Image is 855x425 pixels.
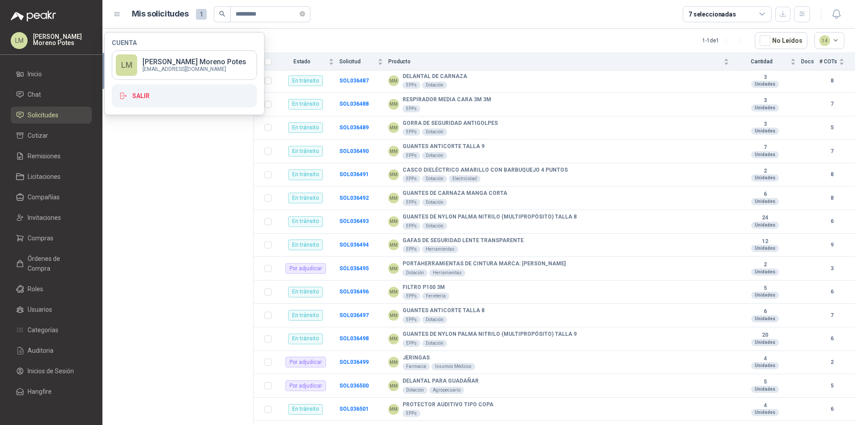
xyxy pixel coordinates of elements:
[751,222,779,229] div: Unidades
[403,214,577,221] b: GUANTES DE NYLON PALMA NITRILO (MULTIPROPÓSITO) TALLA 8
[751,128,779,135] div: Unidades
[422,223,447,230] div: Dotación
[751,315,779,322] div: Unidades
[819,53,855,70] th: # COTs
[277,58,327,65] span: Estado
[388,239,399,250] div: MM
[801,53,819,70] th: Docs
[288,404,323,415] div: En tránsito
[339,195,369,201] a: SOL036492
[288,334,323,344] div: En tránsito
[288,287,323,297] div: En tránsito
[388,404,399,415] div: MM
[28,325,58,335] span: Categorías
[11,281,92,297] a: Roles
[429,387,464,394] div: Agropecuario
[403,269,427,276] div: Dotación
[339,124,369,131] a: SOL036489
[300,10,305,18] span: close-circle
[277,53,339,70] th: Estado
[339,101,369,107] a: SOL036488
[734,191,796,198] b: 6
[734,402,796,409] b: 4
[403,307,484,314] b: GUANTES ANTICORTE TALLA 8
[751,81,779,88] div: Unidades
[734,238,796,245] b: 12
[112,84,257,107] button: Salir
[403,167,568,174] b: CASCO DIELÉCTRICO AMARILLO CON BARBUQUEJO 4 PUNTOS
[422,152,447,159] div: Dotación
[288,239,323,250] div: En tránsito
[751,198,779,205] div: Unidades
[403,355,430,362] b: JERINGAS
[11,107,92,124] a: Solicitudes
[403,73,467,80] b: DELANTAL DE CARNAZA
[734,355,796,363] b: 4
[819,77,844,85] b: 8
[819,217,844,226] b: 6
[751,339,779,346] div: Unidades
[28,366,74,376] span: Inicios de Sesión
[339,218,369,224] b: SOL036493
[819,382,844,390] b: 5
[403,260,566,268] b: PORTAHERRAMIENTAS DE CINTURA MARCA: [PERSON_NAME]
[403,82,420,89] div: EPPs
[288,169,323,180] div: En tránsito
[288,193,323,203] div: En tránsito
[339,171,369,177] b: SOL036491
[11,66,92,83] a: Inicio
[422,340,447,347] div: Dotación
[422,128,447,136] div: Dotación
[339,383,369,389] a: SOL036500
[339,289,369,295] a: SOL036496
[11,230,92,247] a: Compras
[422,316,447,323] div: Dotación
[819,311,844,320] b: 7
[142,66,246,72] p: [EMAIL_ADDRESS][DOMAIN_NAME]
[814,32,845,49] button: 14
[403,223,420,230] div: EPPs
[28,110,58,120] span: Solicitudes
[11,209,92,226] a: Invitaciones
[734,215,796,222] b: 24
[819,170,844,179] b: 8
[11,148,92,165] a: Remisiones
[734,58,789,65] span: Cantidad
[403,143,484,150] b: GUANTES ANTICORTE TALLA 9
[403,340,420,347] div: EPPs
[288,99,323,110] div: En tránsito
[403,246,420,253] div: EPPs
[196,9,207,20] span: 1
[132,8,189,21] h1: Mis solicitudes
[422,246,458,253] div: Herramientas
[403,331,577,338] b: GUANTES DE NYLON PALMA NITRILO (MULTIPROPÓSITO) TALLA 9
[751,409,779,416] div: Unidades
[28,69,42,79] span: Inicio
[422,199,447,206] div: Dotación
[339,359,369,365] a: SOL036499
[11,86,92,103] a: Chat
[388,334,399,344] div: MM
[751,104,779,111] div: Unidades
[734,379,796,386] b: 5
[819,100,844,108] b: 7
[116,54,137,76] div: LM
[339,58,376,65] span: Solicitud
[751,362,779,369] div: Unidades
[28,90,41,99] span: Chat
[403,105,420,112] div: EPPs
[422,82,447,89] div: Dotación
[388,287,399,297] div: MM
[403,293,420,300] div: EPPs
[734,144,796,151] b: 7
[819,264,844,273] b: 3
[288,146,323,157] div: En tránsito
[28,192,60,202] span: Compañías
[388,146,399,157] div: MM
[28,346,53,355] span: Auditoria
[11,168,92,185] a: Licitaciones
